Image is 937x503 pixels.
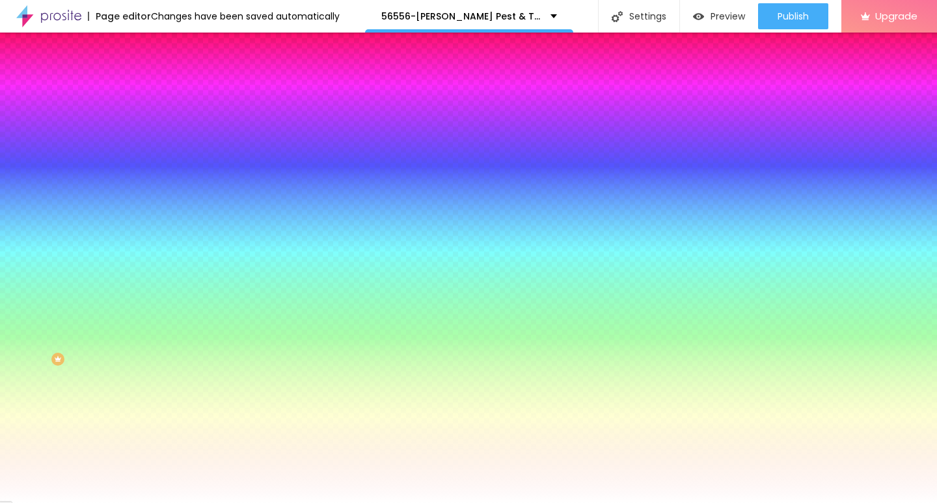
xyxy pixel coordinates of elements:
[711,11,745,21] span: Preview
[680,3,758,29] button: Preview
[693,11,704,22] img: view-1.svg
[612,11,623,22] img: Icone
[778,11,809,21] span: Publish
[381,12,541,21] p: 56556-[PERSON_NAME] Pest & Termite Control Inc
[875,10,917,21] span: Upgrade
[758,3,828,29] button: Publish
[88,12,151,21] div: Page editor
[151,12,340,21] div: Changes have been saved automatically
